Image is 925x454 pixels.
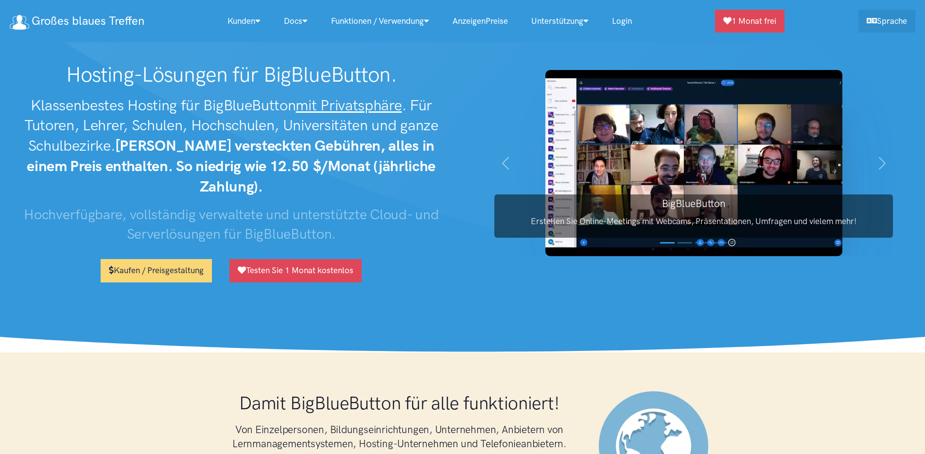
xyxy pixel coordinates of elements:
strong: [PERSON_NAME] versteckten Gebühren, alles in einem Preis enthalten. So niedrig wie 12.50 $/Monat ... [27,137,436,195]
a: Funktionen / Verwendung [319,11,441,32]
h1: Hosting-Lösungen für BigBlueButton. [10,62,453,87]
a: Unterstützung [520,11,600,32]
p: Erstellen Sie Online-Meetings mit Webcams, Präsentationen, Umfragen und vielem mehr! [494,215,893,228]
h2: Klassenbestes Hosting für BigBlueButton . Für Tutoren, Lehrer, Schulen, Hochschulen, Universitäte... [10,95,453,197]
img: Logo [10,15,29,30]
a: Großes blaues Treffen [10,11,144,32]
a: 1 Monat frei [715,10,785,33]
a: Kunden [216,11,272,32]
a: Docs [272,11,319,32]
h1: Damit BigBlueButton für alle funktioniert! [220,391,579,415]
img: BigBlueButton-Screenshot [545,70,842,256]
a: Sprache [858,10,915,33]
a: Testen Sie 1 Monat kostenlos [229,259,362,282]
a: Login [600,11,644,32]
h3: Hochverfügbare, vollständig verwaltete und unterstützte Cloud- und Serverlösungen für BigBlueButton. [10,205,453,244]
a: Kaufen / Preisgestaltung [101,259,212,282]
a: AnzeigenPreise [441,11,520,32]
h3: BigBlueButton [494,196,893,210]
u: mit Privatsphäre [296,96,401,114]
